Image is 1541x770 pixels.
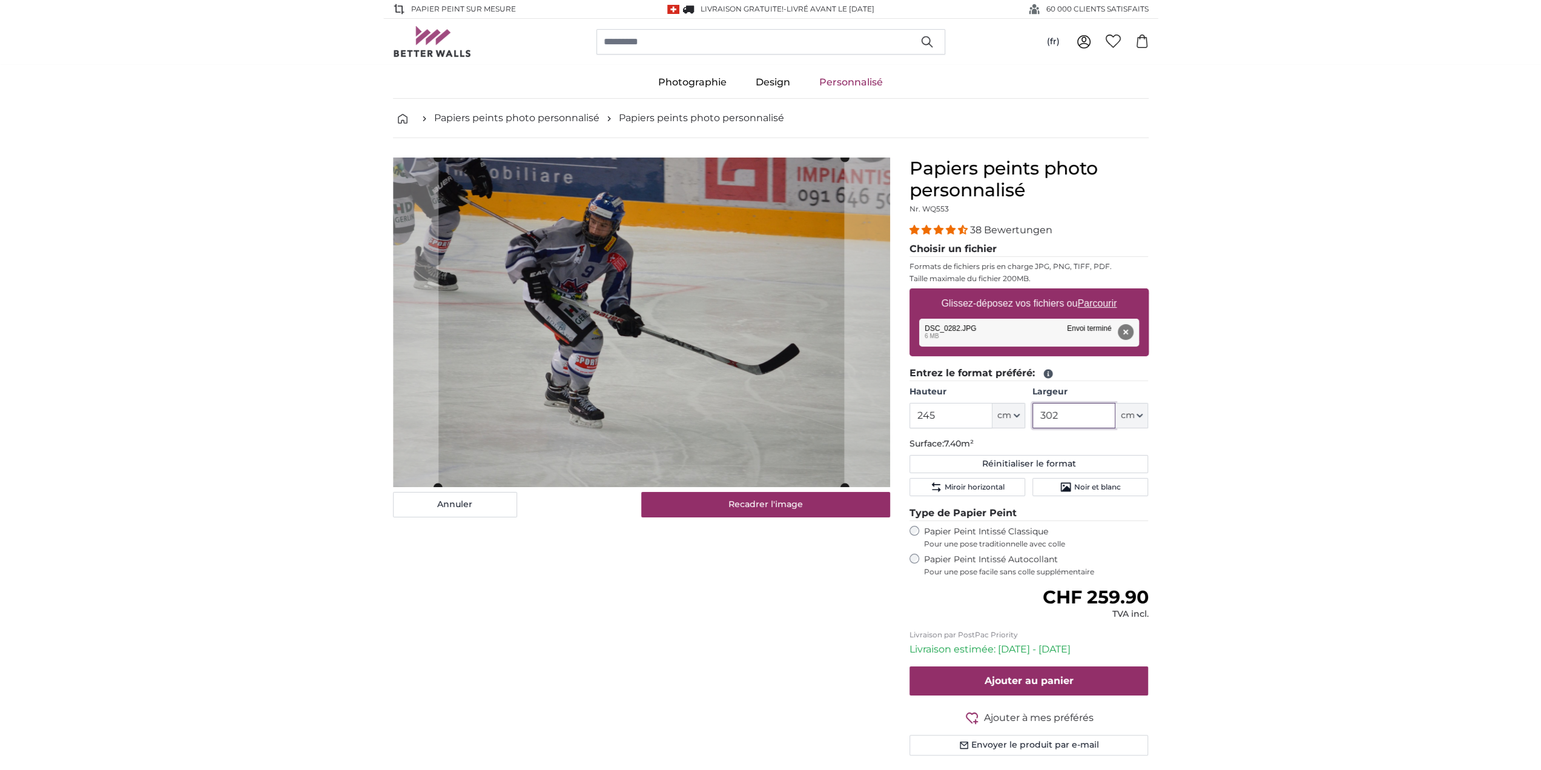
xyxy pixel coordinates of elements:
[1077,298,1117,308] u: Parcourir
[1115,403,1148,428] button: cm
[909,438,1149,450] p: Surface:
[992,403,1025,428] button: cm
[909,242,1149,257] legend: Choisir un fichier
[909,274,1149,284] p: Taille maximale du fichier 200MB.
[945,482,1005,492] span: Miroir horizontal
[909,455,1149,473] button: Réinitialiser le format
[909,666,1149,695] button: Ajouter au panier
[701,4,784,13] span: Livraison GRATUITE!
[434,111,599,125] a: Papiers peints photo personnalisé
[1032,478,1148,496] button: Noir et blanc
[787,4,874,13] span: Livré avant le [DATE]
[393,492,517,517] button: Annuler
[1042,586,1148,608] span: CHF 259.90
[909,204,949,213] span: Nr. WQ553
[644,67,741,98] a: Photographie
[909,478,1025,496] button: Miroir horizontal
[909,224,970,236] span: 4.34 stars
[985,675,1074,686] span: Ajouter au panier
[909,386,1025,398] label: Hauteur
[393,99,1149,138] nav: breadcrumbs
[1120,410,1134,422] span: cm
[924,539,1149,549] span: Pour une pose traditionnelle avec colle
[909,158,1149,201] h1: Papiers peints photo personnalisé
[909,506,1149,521] legend: Type de Papier Peint
[909,262,1149,271] p: Formats de fichiers pris en charge JPG, PNG, TIFF, PDF.
[741,67,805,98] a: Design
[784,4,874,13] span: -
[805,67,897,98] a: Personnalisé
[970,224,1052,236] span: 38 Bewertungen
[1042,608,1148,620] div: TVA incl.
[619,111,784,125] a: Papiers peints photo personnalisé
[909,366,1149,381] legend: Entrez le format préféré:
[924,567,1149,577] span: Pour une pose facile sans colle supplémentaire
[936,291,1121,316] label: Glissez-déposez vos fichiers ou
[997,410,1011,422] span: cm
[924,526,1149,549] label: Papier Peint Intissé Classique
[924,554,1149,577] label: Papier Peint Intissé Autocollant
[984,711,1094,725] span: Ajouter à mes préférés
[641,492,890,517] button: Recadrer l'image
[909,735,1149,755] button: Envoyer le produit par e-mail
[1032,386,1148,398] label: Largeur
[1046,4,1149,15] span: 60 000 CLIENTS SATISFAITS
[944,438,974,449] span: 7.40m²
[667,5,679,14] img: Suisse
[1074,482,1121,492] span: Noir et blanc
[411,4,516,15] span: Papier peint sur mesure
[909,642,1149,657] p: Livraison estimée: [DATE] - [DATE]
[909,630,1149,640] p: Livraison par PostPac Priority
[393,26,472,57] img: Betterwalls
[1037,31,1069,53] button: (fr)
[909,710,1149,725] button: Ajouter à mes préférés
